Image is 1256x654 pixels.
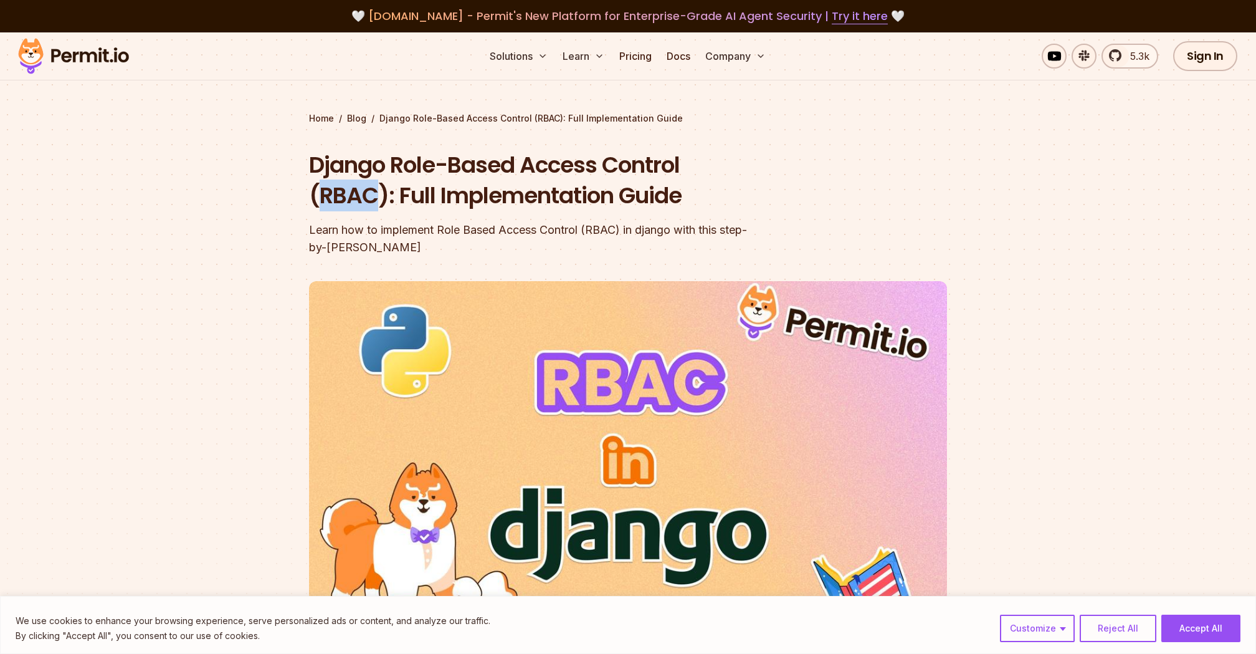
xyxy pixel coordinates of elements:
[614,44,657,69] a: Pricing
[347,112,366,125] a: Blog
[309,281,947,640] img: Django Role-Based Access Control (RBAC): Full Implementation Guide
[485,44,553,69] button: Solutions
[1173,41,1237,71] a: Sign In
[1161,615,1240,642] button: Accept All
[309,221,787,256] div: Learn how to implement Role Based Access Control (RBAC) in django with this step-by-[PERSON_NAME]
[558,44,609,69] button: Learn
[662,44,695,69] a: Docs
[309,112,334,125] a: Home
[309,150,787,211] h1: Django Role-Based Access Control (RBAC): Full Implementation Guide
[1000,615,1075,642] button: Customize
[1101,44,1158,69] a: 5.3k
[1123,49,1149,64] span: 5.3k
[700,44,771,69] button: Company
[1080,615,1156,642] button: Reject All
[832,8,888,24] a: Try it here
[16,613,490,628] p: We use cookies to enhance your browsing experience, serve personalized ads or content, and analyz...
[368,8,888,24] span: [DOMAIN_NAME] - Permit's New Platform for Enterprise-Grade AI Agent Security |
[12,35,135,77] img: Permit logo
[30,7,1226,25] div: 🤍 🤍
[16,628,490,643] p: By clicking "Accept All", you consent to our use of cookies.
[309,112,947,125] div: / /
